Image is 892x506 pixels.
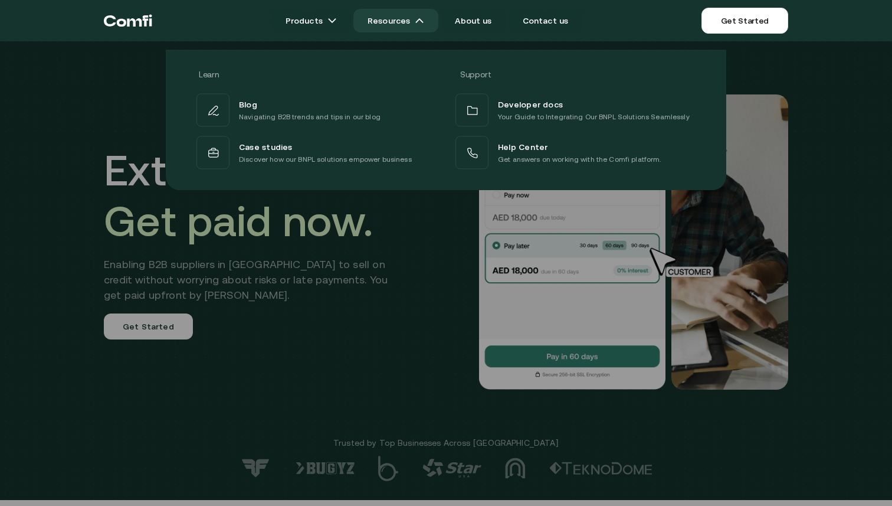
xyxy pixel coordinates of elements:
[239,111,381,123] p: Navigating B2B trends and tips in our blog
[239,139,293,154] span: Case studies
[453,91,698,129] a: Developer docsYour Guide to Integrating Our BNPL Solutions Seamlessly
[327,16,337,25] img: arrow icons
[498,111,690,123] p: Your Guide to Integrating Our BNPL Solutions Seamlessly
[239,97,257,111] span: Blog
[104,3,152,38] a: Return to the top of the Comfi home page
[415,16,424,25] img: arrow icons
[460,70,491,79] span: Support
[498,97,563,111] span: Developer docs
[441,9,506,32] a: About us
[194,91,439,129] a: BlogNavigating B2B trends and tips in our blog
[498,154,661,165] p: Get answers on working with the Comfi platform.
[239,154,412,165] p: Discover how our BNPL solutions empower business
[353,9,438,32] a: Resourcesarrow icons
[453,133,698,171] a: Help CenterGet answers on working with the Comfi platform.
[701,8,788,34] a: Get Started
[498,139,547,154] span: Help Center
[509,9,583,32] a: Contact us
[271,9,351,32] a: Productsarrow icons
[199,70,219,79] span: Learn
[194,133,439,171] a: Case studiesDiscover how our BNPL solutions empower business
